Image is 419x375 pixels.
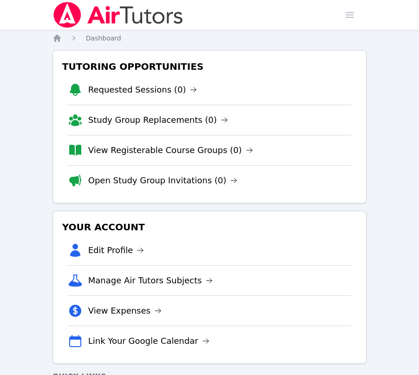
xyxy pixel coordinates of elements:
[88,83,197,96] a: Requested Sessions (0)
[88,144,253,157] a: View Registerable Course Groups (0)
[88,244,144,257] a: Edit Profile
[86,33,121,43] a: Dashboard
[88,335,209,348] a: Link Your Google Calendar
[88,274,213,287] a: Manage Air Tutors Subjects
[88,114,228,127] a: Study Group Replacements (0)
[88,174,238,187] a: Open Study Group Invitations (0)
[52,33,367,43] nav: Breadcrumb
[88,304,162,317] a: View Expenses
[52,2,184,28] img: Air Tutors
[86,34,121,42] span: Dashboard
[60,58,359,75] h3: Tutoring Opportunities
[60,219,359,235] h3: Your Account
